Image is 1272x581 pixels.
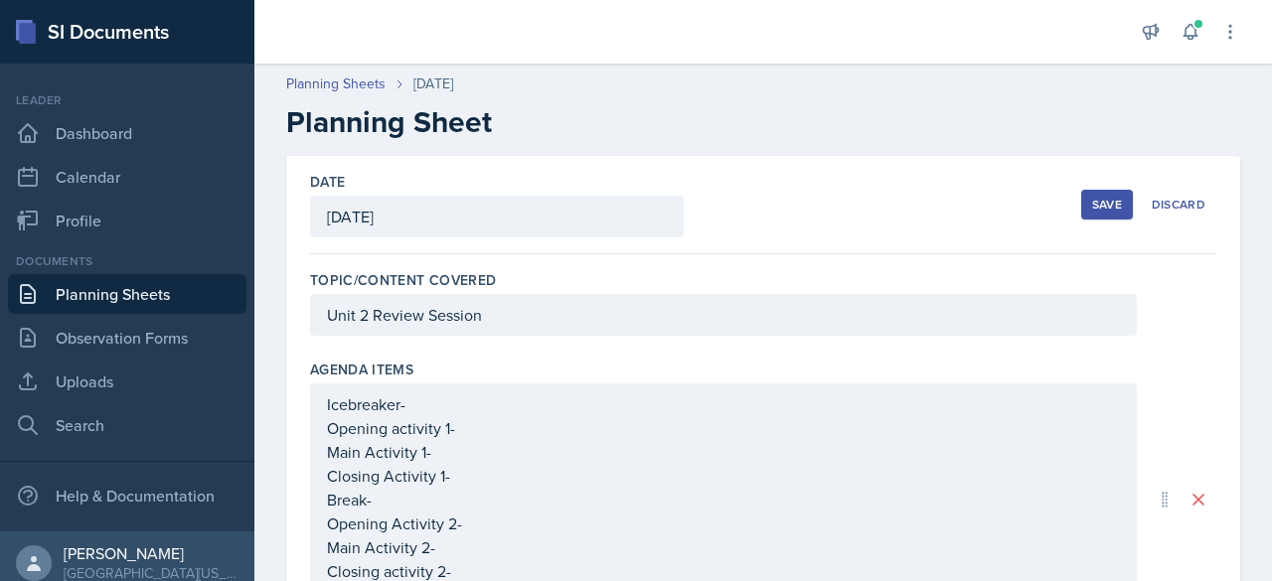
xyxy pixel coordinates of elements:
a: Calendar [8,157,246,197]
label: Date [310,172,345,192]
a: Planning Sheets [286,73,386,94]
div: Save [1092,197,1122,213]
div: Discard [1152,197,1205,213]
p: Break- [327,488,1120,511]
div: [DATE] [413,73,453,94]
button: Discard [1141,190,1216,219]
h2: Planning Sheet [286,104,1240,140]
div: Leader [8,91,246,109]
div: Documents [8,252,246,270]
a: Planning Sheets [8,274,246,314]
label: Topic/Content Covered [310,270,496,290]
a: Uploads [8,362,246,401]
p: Main Activity 1- [327,440,1120,464]
p: Opening Activity 2- [327,511,1120,535]
button: Save [1081,190,1133,219]
a: Dashboard [8,113,246,153]
div: [PERSON_NAME] [64,543,238,563]
a: Search [8,405,246,445]
p: Unit 2 Review Session [327,303,1120,327]
p: Opening activity 1- [327,416,1120,440]
label: Agenda items [310,360,413,379]
p: Icebreaker- [327,392,1120,416]
a: Profile [8,201,246,240]
div: Help & Documentation [8,476,246,515]
p: Closing Activity 1- [327,464,1120,488]
a: Observation Forms [8,318,246,358]
p: Main Activity 2- [327,535,1120,559]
